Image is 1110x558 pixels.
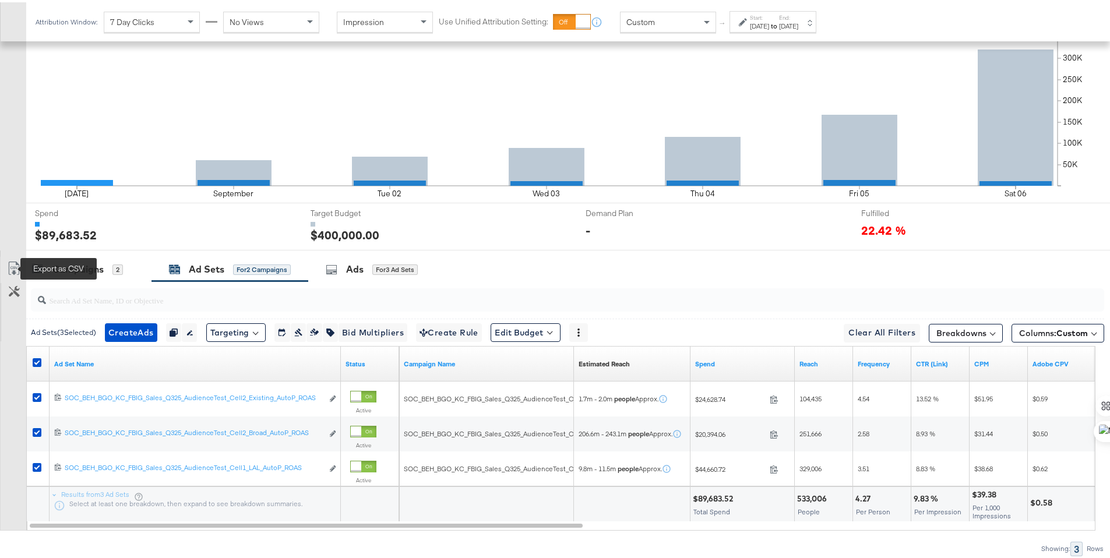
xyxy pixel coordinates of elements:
a: Your Ad Set name. [54,357,336,366]
span: Fulfilled [861,206,949,217]
span: Per 1,000 Impressions [972,501,1011,518]
strong: people [618,462,639,471]
button: Targeting [206,321,266,340]
span: People [798,505,820,514]
span: 1.7m - 2.0m Approx. [579,392,658,401]
span: 8.83 % [916,462,935,471]
span: Custom [1056,326,1088,336]
span: $44,660.72 [695,462,765,471]
div: [DATE] [779,19,798,29]
span: $0.50 [1033,427,1048,436]
span: 13.52 % [916,392,939,401]
span: SOC_BEH_BGO_KC_FBIG_Sales_Q325_AudienceTest_Cell2 [404,427,585,436]
span: Create Ads [108,323,154,338]
label: Start: [750,12,769,19]
div: SOC_BEH_BGO_KC_FBIG_Sales_Q325_AudienceTest_Cell1_LAL_AutoP_ROAS [65,461,323,470]
span: Demand Plan [586,206,673,217]
text: [DATE] [65,186,89,196]
div: 2 [112,262,123,273]
span: 7 Day Clicks [110,15,154,25]
span: 9.8m - 11.5m Approx. [579,462,662,471]
span: $51.95 [974,392,993,401]
div: 533,006 [797,491,830,502]
span: $38.68 [974,462,993,471]
div: - [586,220,590,236]
button: Edit Budget [491,321,561,340]
span: 22.42 % [861,220,906,235]
strong: people [614,392,635,401]
a: The number of clicks received on a link in your ad divided by the number of impressions. [916,357,965,366]
a: Shows the current state of your Ad Set. [346,357,394,366]
span: 3.51 [858,462,869,471]
span: 8.93 % [916,427,935,436]
label: End: [779,12,798,19]
span: $0.59 [1033,392,1048,401]
div: 9.83 % [914,491,942,502]
span: $0.62 [1033,462,1048,471]
span: $31.44 [974,427,993,436]
text: Wed 03 [533,186,560,196]
text: Fri 05 [849,186,869,196]
div: Campaigns [52,260,104,274]
a: The average number of times your ad was served to each person. [858,357,907,366]
label: Use Unified Attribution Setting: [439,14,548,25]
div: $89,683.52 [35,224,97,241]
span: Target Budget [311,206,398,217]
div: $400,000.00 [311,224,379,241]
text: Thu 04 [690,186,715,196]
a: SOC_BEH_BGO_KC_FBIG_Sales_Q325_AudienceTest_Cell2_Broad_AutoP_ROAS [65,426,323,438]
button: Bid Multipliers [338,321,407,340]
text: September [213,186,253,196]
span: 4.54 [858,392,869,401]
span: 104,435 [799,392,822,401]
div: 3 [1070,539,1083,554]
strong: people [628,427,649,436]
span: Create Rule [420,323,478,338]
text: Sat 06 [1005,186,1027,196]
div: Attribution Window: [35,16,98,24]
span: $24,628.74 [695,393,765,401]
div: [DATE] [750,19,769,29]
div: Rows [1086,542,1104,550]
a: Your campaign name. [404,357,569,366]
div: SOC_BEH_BGO_KC_FBIG_Sales_Q325_AudienceTest_Cell2_Existing_AutoP_ROAS [65,391,323,400]
div: $89,683.52 [693,491,737,502]
div: 4.27 [855,491,874,502]
div: Ads [346,260,364,274]
span: Clear All Filters [848,323,915,338]
span: 251,666 [799,427,822,436]
span: $20,394.06 [695,428,765,436]
span: 329,006 [799,462,822,471]
span: Total Spend [693,505,730,514]
text: Tue 02 [378,186,401,196]
button: CreateAds [105,321,157,340]
button: Breakdowns [929,322,1003,340]
div: $39.38 [972,487,1000,498]
span: ↑ [717,20,728,24]
a: SOC_BEH_BGO_KC_FBIG_Sales_Q325_AudienceTest_Cell1_LAL_AutoP_ROAS [65,461,323,473]
button: Columns:Custom [1012,322,1104,340]
span: 206.6m - 243.1m Approx. [579,427,672,436]
strong: to [769,19,779,28]
div: Showing: [1041,542,1070,550]
span: Per Impression [914,505,961,514]
a: Shows the estimated number of users that can be reached by your ad. [579,357,630,366]
span: Impression [343,15,384,25]
input: Search Ad Set Name, ID or Objective [46,282,1006,305]
a: The average cost you've paid to have 1,000 impressions of your ad. [974,357,1023,366]
span: Spend [35,206,122,217]
div: for 2 Campaigns [233,262,291,273]
a: The number of people your ad was served to. [799,357,848,366]
a: The total amount spent to date. [695,357,790,366]
span: Columns: [1019,325,1088,337]
button: Create Rule [416,321,482,340]
a: SOC_BEH_BGO_KC_FBIG_Sales_Q325_AudienceTest_Cell2_Existing_AutoP_ROAS [65,391,323,403]
span: SOC_BEH_BGO_KC_FBIG_Sales_Q325_AudienceTest_Cell1 [404,462,585,471]
span: Custom [626,15,655,25]
span: Bid Multipliers [342,323,404,338]
div: Estimated Reach [579,357,630,366]
div: for 3 Ad Sets [372,262,418,273]
div: $0.58 [1030,495,1056,506]
span: SOC_BEH_BGO_KC_FBIG_Sales_Q325_AudienceTest_Cell2 [404,392,585,401]
div: SOC_BEH_BGO_KC_FBIG_Sales_Q325_AudienceTest_Cell2_Broad_AutoP_ROAS [65,426,323,435]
